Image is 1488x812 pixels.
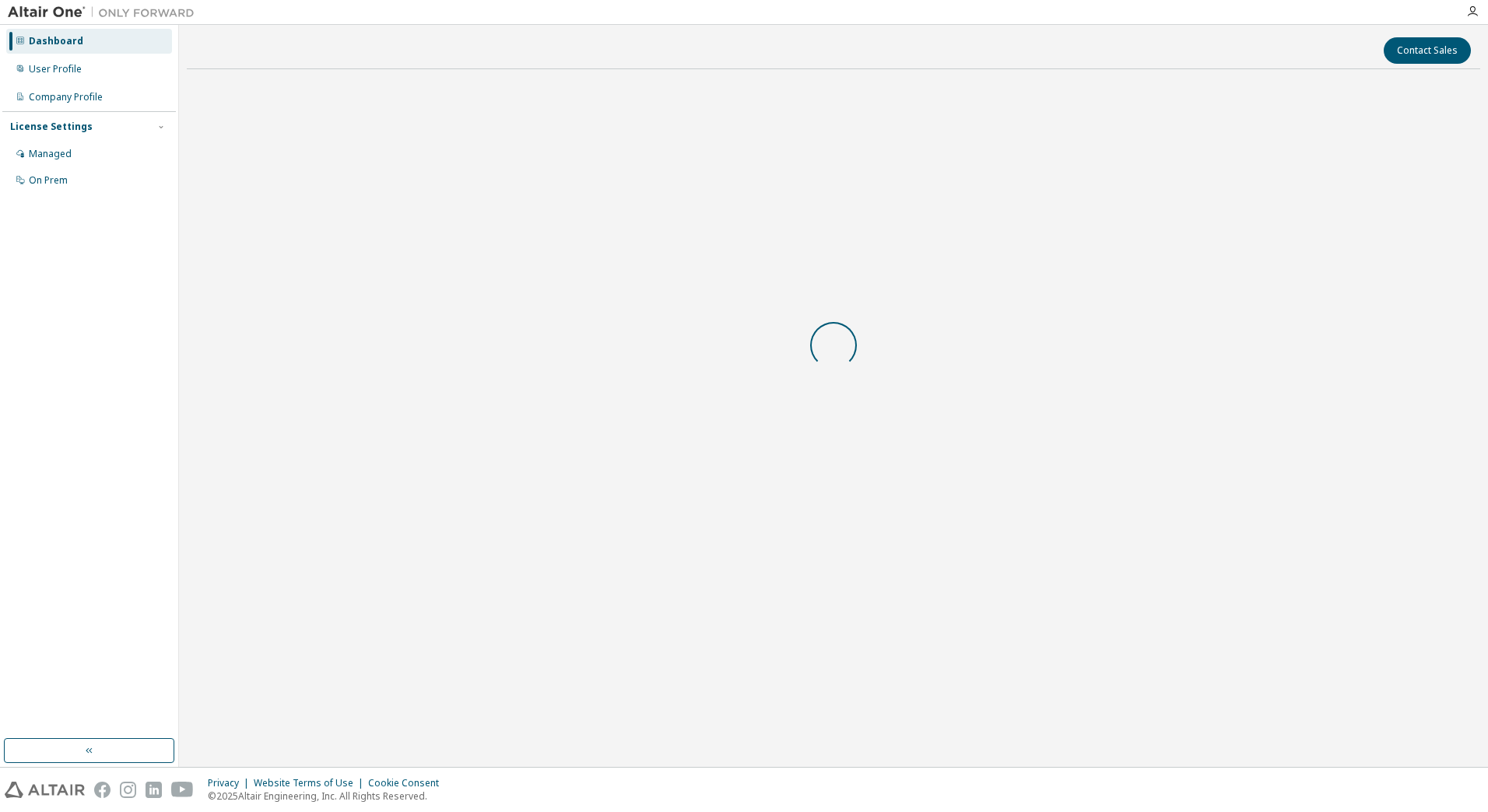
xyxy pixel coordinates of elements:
div: Cookie Consent [368,777,448,789]
div: Website Terms of Use [254,777,368,789]
div: Privacy [208,777,254,789]
img: instagram.svg [120,782,136,798]
p: © 2025 Altair Engineering, Inc. All Rights Reserved. [208,789,448,803]
div: Managed [29,148,72,160]
button: Contact Sales [1384,37,1471,64]
img: linkedin.svg [146,782,162,798]
img: Altair One [8,5,202,20]
img: facebook.svg [94,782,111,798]
div: License Settings [10,121,93,133]
div: Dashboard [29,35,83,47]
img: altair_logo.svg [5,782,85,798]
img: youtube.svg [171,782,194,798]
div: Company Profile [29,91,103,103]
div: User Profile [29,63,82,75]
div: On Prem [29,174,68,187]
